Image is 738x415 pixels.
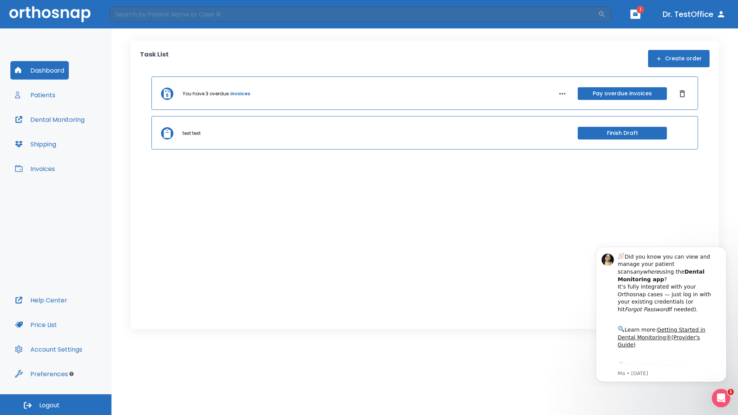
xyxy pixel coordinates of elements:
[660,7,729,21] button: Dr. TestOffice
[712,389,730,407] iframe: Intercom live chat
[728,389,734,395] span: 1
[110,7,598,22] input: Search by Patient Name or Case #
[183,90,229,97] p: You have 3 overdue
[578,87,667,100] button: Pay overdue invoices
[648,50,710,67] button: Create order
[10,365,73,383] button: Preferences
[10,340,87,359] button: Account Settings
[10,291,72,309] button: Help Center
[183,130,201,137] p: test test
[578,127,667,139] button: Finish Draft
[9,6,91,22] img: Orthosnap
[68,370,75,377] div: Tooltip anchor
[39,401,60,410] span: Logout
[33,121,130,160] div: Download the app: | ​ Let us know if you need help getting started!
[10,135,61,153] button: Shipping
[10,86,60,104] button: Patients
[140,50,169,67] p: Task List
[637,6,644,13] span: 1
[584,240,738,387] iframe: Intercom notifications message
[10,159,60,178] button: Invoices
[33,123,102,136] a: App Store
[676,88,688,100] button: Dismiss
[10,110,89,129] button: Dental Monitoring
[10,315,61,334] button: Price List
[10,61,69,80] button: Dashboard
[230,90,250,97] a: invoices
[130,12,136,18] button: Dismiss notification
[33,130,130,137] p: Message from Ma, sent 7w ago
